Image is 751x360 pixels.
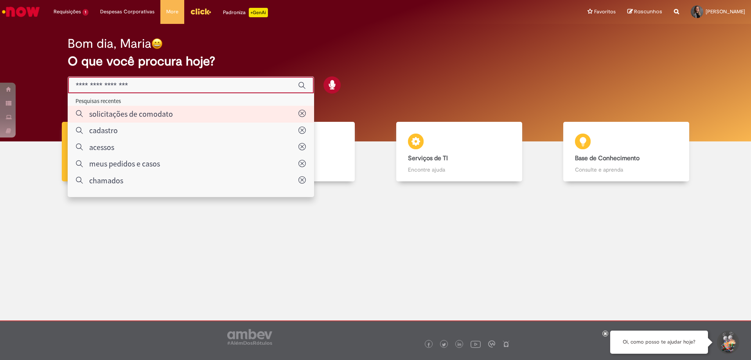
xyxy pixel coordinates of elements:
[575,166,677,174] p: Consulte e aprenda
[627,8,662,16] a: Rascunhos
[716,331,739,354] button: Iniciar Conversa de Suporte
[83,9,88,16] span: 1
[543,122,710,182] a: Base de Conhecimento Consulte e aprenda
[54,8,81,16] span: Requisições
[408,154,448,162] b: Serviços de TI
[503,340,510,347] img: logo_footer_naosei.png
[634,8,662,15] span: Rascunhos
[100,8,155,16] span: Despesas Corporativas
[41,122,208,182] a: Tirar dúvidas Tirar dúvidas com Lupi Assist e Gen Ai
[68,37,151,51] h2: Bom dia, Maria
[471,339,481,349] img: logo_footer_youtube.png
[190,5,211,17] img: click_logo_yellow_360x200.png
[427,343,431,347] img: logo_footer_facebook.png
[68,54,684,68] h2: O que você procura hoje?
[575,154,640,162] b: Base de Conhecimento
[610,331,708,354] div: Oi, como posso te ajudar hoje?
[151,38,163,49] img: happy-face.png
[223,8,268,17] div: Padroniza
[594,8,616,16] span: Favoritos
[166,8,178,16] span: More
[458,342,462,347] img: logo_footer_linkedin.png
[1,4,41,20] img: ServiceNow
[249,8,268,17] p: +GenAi
[706,8,745,15] span: [PERSON_NAME]
[227,329,272,345] img: logo_footer_ambev_rotulo_gray.png
[442,343,446,347] img: logo_footer_twitter.png
[408,166,510,174] p: Encontre ajuda
[488,340,495,347] img: logo_footer_workplace.png
[375,122,543,182] a: Serviços de TI Encontre ajuda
